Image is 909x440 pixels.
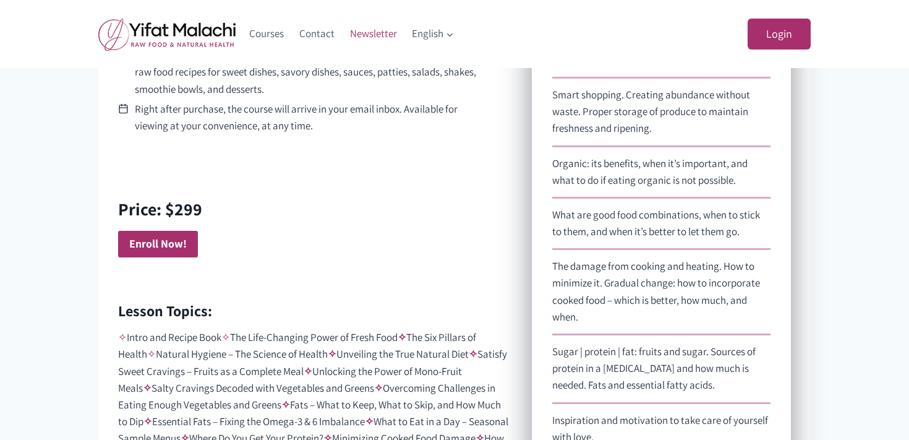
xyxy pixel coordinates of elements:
[143,415,152,428] mark: ✧
[118,301,212,321] strong: Lesson Topics:
[552,207,770,240] p: What are good food combinations, when to stick to them, and when it’s better to let them go.
[118,196,202,222] h2: Price: $299
[552,87,770,137] p: Smart shopping. Creating abundance without waste. Proper storage of produce to maintain freshness...
[328,347,336,361] mark: ✧
[221,330,230,344] mark: ✧
[748,19,811,50] a: Login
[552,258,770,326] p: The damage from cooking and heating. How to minimize it. Gradual change: how to incorporate cooke...
[118,330,127,344] mark: ✧
[342,19,404,49] a: Newsletter
[552,343,770,394] p: Sugar | protein | fat: fruits and sugar. Sources of protein in a [MEDICAL_DATA] and how much is n...
[281,398,290,412] mark: ✧
[552,155,770,189] p: Organic: its benefits, when it’s important, and what to do if eating organic is not possible.
[374,381,383,395] mark: ✧
[242,19,462,49] nav: Primary Navigation
[304,365,312,378] mark: ✧
[135,47,492,98] span: The recipe book “Unlocking Your Health” with 70 delicious and quick-to-prepare raw food recipes f...
[129,236,187,251] strong: Enroll Now!
[292,19,343,49] a: Contact
[135,101,492,134] span: Right after purchase, the course will arrive in your email inbox. Available for viewing at your c...
[469,347,477,361] mark: ✧
[98,18,236,51] img: yifat_logo41_en.png
[147,347,156,361] mark: ✧
[365,415,373,428] mark: ✧
[404,19,462,49] button: Child menu of English
[118,231,198,257] a: Enroll Now!
[398,330,406,344] mark: ✧
[242,19,292,49] a: Courses
[143,381,151,395] mark: ✧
